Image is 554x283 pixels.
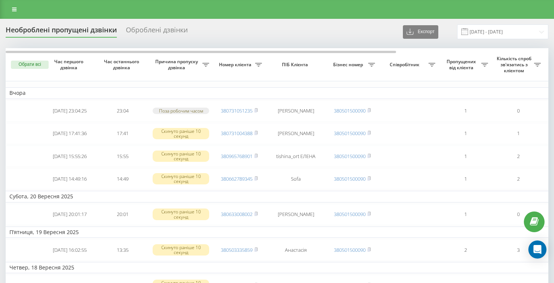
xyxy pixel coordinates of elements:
div: Скинуто раніше 10 секунд [153,128,209,139]
a: 380731004388 [221,130,253,137]
a: 380501500090 [334,175,366,182]
span: Кількість спроб зв'язатись з клієнтом [496,56,534,73]
td: [DATE] 15:55:26 [43,146,96,167]
td: [DATE] 23:04:25 [43,100,96,122]
td: 2 [439,239,492,260]
td: [DATE] 17:41:36 [43,123,96,144]
button: Обрати всі [11,61,49,69]
a: 380501500090 [334,153,366,160]
td: 13:35 [96,239,149,260]
a: 380633008002 [221,211,253,218]
td: 1 [439,146,492,167]
td: [PERSON_NAME] [266,204,326,225]
a: 380731051235 [221,107,253,114]
td: 1 [439,100,492,122]
div: Поза робочим часом [153,108,209,114]
div: Скинуто раніше 10 секунд [153,208,209,220]
a: 380501500090 [334,130,366,137]
td: 1 [439,204,492,225]
div: Оброблені дзвінки [126,26,188,38]
span: Співробітник [383,62,429,68]
td: 1 [439,168,492,189]
td: 0 [492,100,545,122]
span: Номер клієнта [217,62,255,68]
td: [DATE] 16:02:55 [43,239,96,260]
td: 2 [492,168,545,189]
a: 380501500090 [334,107,366,114]
button: Експорт [403,25,438,39]
td: 20:01 [96,204,149,225]
a: 380501500090 [334,211,366,218]
span: ПІБ Клієнта [272,62,320,68]
div: Скинуто раніше 10 секунд [153,244,209,256]
td: [PERSON_NAME] [266,123,326,144]
span: Причина пропуску дзвінка [153,59,202,70]
td: [DATE] 14:49:16 [43,168,96,189]
span: Пропущених від клієнта [443,59,481,70]
a: 380662789345 [221,175,253,182]
td: [DATE] 20:01:17 [43,204,96,225]
td: 17:41 [96,123,149,144]
span: Час останнього дзвінка [102,59,143,70]
td: 15:55 [96,146,149,167]
td: tishina_ort ЕЛЕНА [266,146,326,167]
a: 380503335859 [221,246,253,253]
td: 2 [492,146,545,167]
div: Необроблені пропущені дзвінки [6,26,117,38]
span: Час першого дзвінка [49,59,90,70]
td: 1 [439,123,492,144]
td: 14:49 [96,168,149,189]
td: 3 [492,239,545,260]
span: Бізнес номер [330,62,368,68]
td: Анастасія [266,239,326,260]
td: [PERSON_NAME] [266,100,326,122]
a: 380501500090 [334,246,366,253]
div: Скинуто раніше 10 секунд [153,173,209,184]
a: 380965768901 [221,153,253,160]
div: Open Intercom Messenger [528,240,546,259]
td: 0 [492,204,545,225]
div: Скинуто раніше 10 секунд [153,151,209,162]
td: 1 [492,123,545,144]
td: Sofa [266,168,326,189]
td: 23:04 [96,100,149,122]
